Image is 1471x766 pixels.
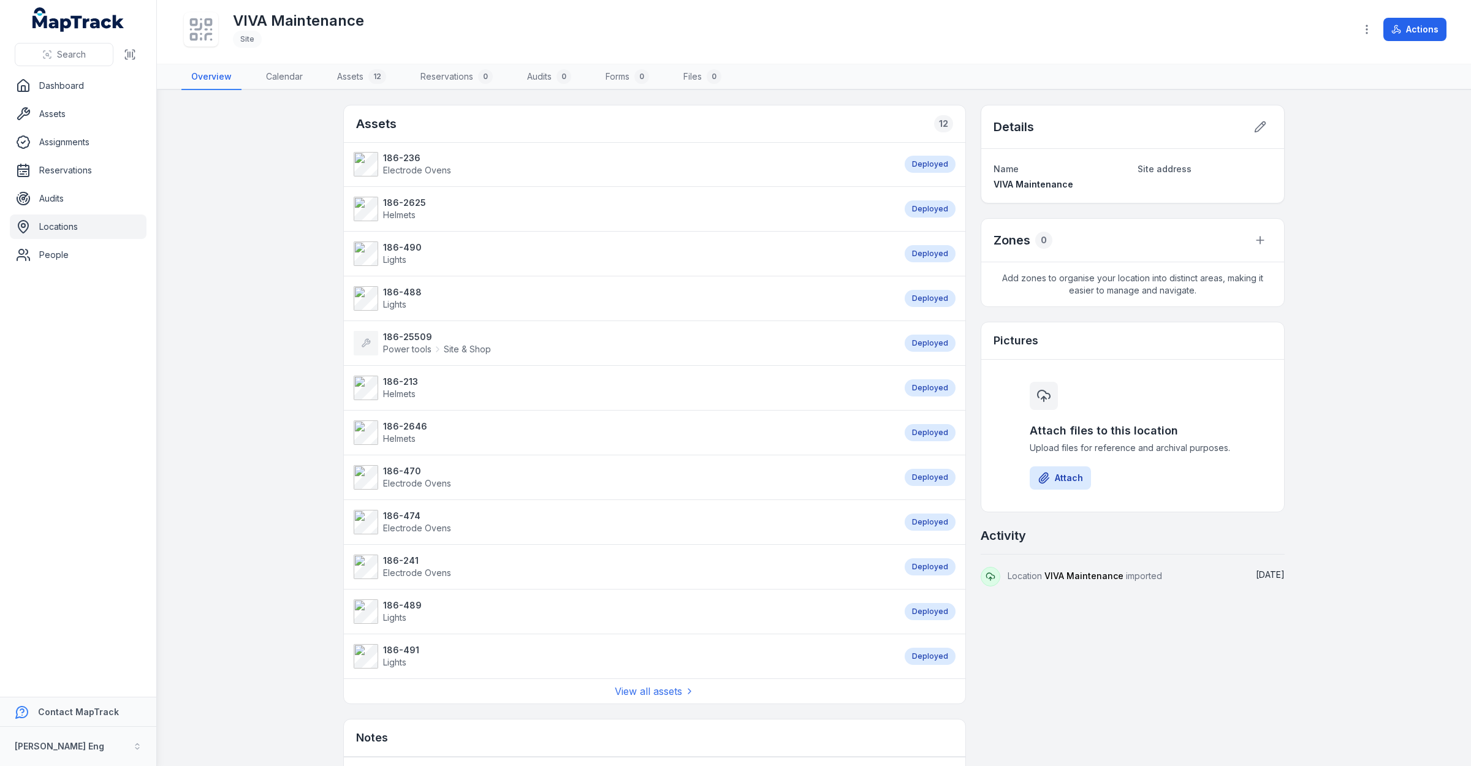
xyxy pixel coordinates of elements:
a: Forms0 [596,64,659,90]
div: 12 [368,69,386,84]
strong: 186-489 [383,599,422,612]
h2: Assets [356,115,397,132]
a: Audits [10,186,146,211]
span: Lights [383,254,406,265]
a: 186-489Lights [354,599,892,624]
strong: 186-470 [383,465,451,477]
span: Electrode Ovens [383,478,451,488]
span: Lights [383,612,406,623]
a: 186-491Lights [354,644,892,669]
div: 0 [634,69,649,84]
a: Assignments [10,130,146,154]
strong: 186-2646 [383,420,427,433]
a: Audits0 [517,64,581,90]
button: Attach [1030,466,1091,490]
strong: 186-2625 [383,197,426,209]
span: Site address [1138,164,1192,174]
a: Reservations0 [411,64,503,90]
span: Lights [383,657,406,667]
a: 186-25509Power toolsSite & Shop [354,331,892,355]
h3: Attach files to this location [1030,422,1236,439]
div: Deployed [905,648,956,665]
strong: [PERSON_NAME] Eng [15,741,104,751]
span: Search [57,48,86,61]
span: Upload files for reference and archival purposes. [1030,442,1236,454]
div: Deployed [905,558,956,575]
div: Deployed [905,245,956,262]
div: Deployed [905,469,956,486]
span: Electrode Ovens [383,165,451,175]
span: Helmets [383,389,416,399]
div: Site [233,31,262,48]
a: Assets [10,102,146,126]
a: 186-2625Helmets [354,197,892,221]
div: Deployed [905,156,956,173]
time: 01/08/2025, 9:41:10 am [1256,569,1285,580]
a: Calendar [256,64,313,90]
a: 186-490Lights [354,241,892,266]
strong: 186-213 [383,376,418,388]
strong: 186-491 [383,644,419,656]
span: VIVA Maintenance [994,179,1073,189]
h2: Details [994,118,1034,135]
span: Helmets [383,433,416,444]
a: 186-470Electrode Ovens [354,465,892,490]
div: 0 [707,69,721,84]
div: 0 [1035,232,1052,249]
div: Deployed [905,379,956,396]
span: Power tools [383,343,431,355]
strong: 186-241 [383,555,451,567]
button: Actions [1383,18,1446,41]
div: 0 [478,69,493,84]
span: Name [994,164,1019,174]
span: Helmets [383,210,416,220]
strong: 186-25509 [383,331,491,343]
div: Deployed [905,290,956,307]
a: 186-488Lights [354,286,892,311]
div: 12 [934,115,953,132]
a: 186-2646Helmets [354,420,892,445]
h1: VIVA Maintenance [233,11,364,31]
a: Overview [181,64,241,90]
a: Files0 [674,64,731,90]
div: Deployed [905,603,956,620]
div: Deployed [905,335,956,352]
div: Deployed [905,514,956,531]
span: [DATE] [1256,569,1285,580]
a: Locations [10,214,146,239]
strong: Contact MapTrack [38,707,119,717]
strong: 186-490 [383,241,422,254]
h3: Notes [356,729,388,746]
a: Dashboard [10,74,146,98]
span: Electrode Ovens [383,567,451,578]
div: 0 [557,69,571,84]
button: Search [15,43,113,66]
a: View all assets [615,684,694,699]
a: 186-236Electrode Ovens [354,152,892,176]
h2: Zones [994,232,1030,249]
strong: 186-488 [383,286,422,298]
span: Location imported [1008,571,1162,581]
span: Lights [383,299,406,309]
span: VIVA Maintenance [1044,571,1123,581]
span: Add zones to organise your location into distinct areas, making it easier to manage and navigate. [981,262,1284,306]
span: Electrode Ovens [383,523,451,533]
a: MapTrack [32,7,124,32]
strong: 186-474 [383,510,451,522]
h2: Activity [981,527,1026,544]
a: People [10,243,146,267]
a: 186-474Electrode Ovens [354,510,892,534]
div: Deployed [905,200,956,218]
strong: 186-236 [383,152,451,164]
div: Deployed [905,424,956,441]
a: Reservations [10,158,146,183]
a: 186-213Helmets [354,376,892,400]
h3: Pictures [994,332,1038,349]
a: Assets12 [327,64,396,90]
a: 186-241Electrode Ovens [354,555,892,579]
span: Site & Shop [444,343,491,355]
